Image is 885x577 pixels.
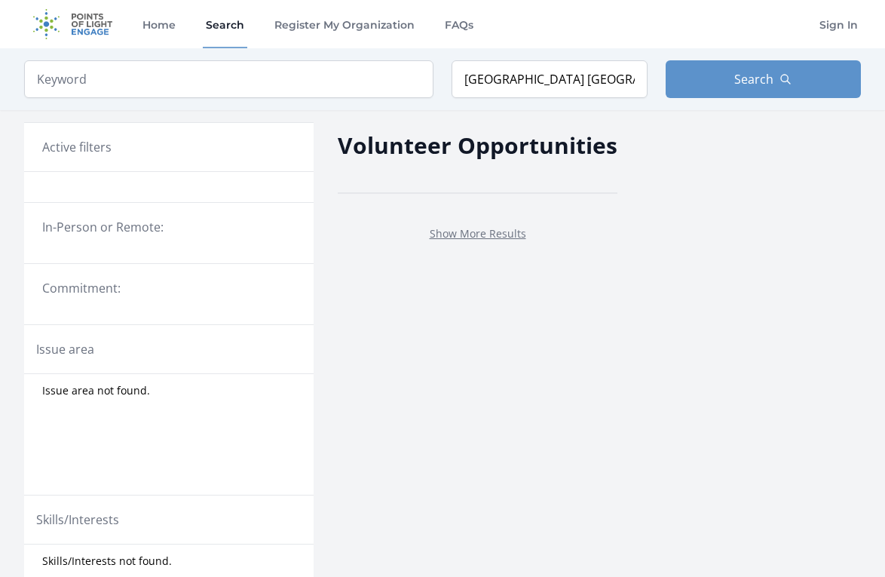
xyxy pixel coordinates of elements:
button: Search [666,60,862,98]
legend: Issue area [36,340,94,358]
legend: Skills/Interests [36,511,119,529]
legend: Commitment: [42,279,296,297]
input: Location [452,60,648,98]
legend: In-Person or Remote: [42,218,296,236]
h2: Volunteer Opportunities [338,128,617,162]
span: Search [734,70,773,88]
h3: Active filters [42,138,112,156]
span: Skills/Interests not found. [42,554,172,569]
span: Issue area not found. [42,383,150,398]
input: Keyword [24,60,433,98]
a: Show More Results [430,226,526,241]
